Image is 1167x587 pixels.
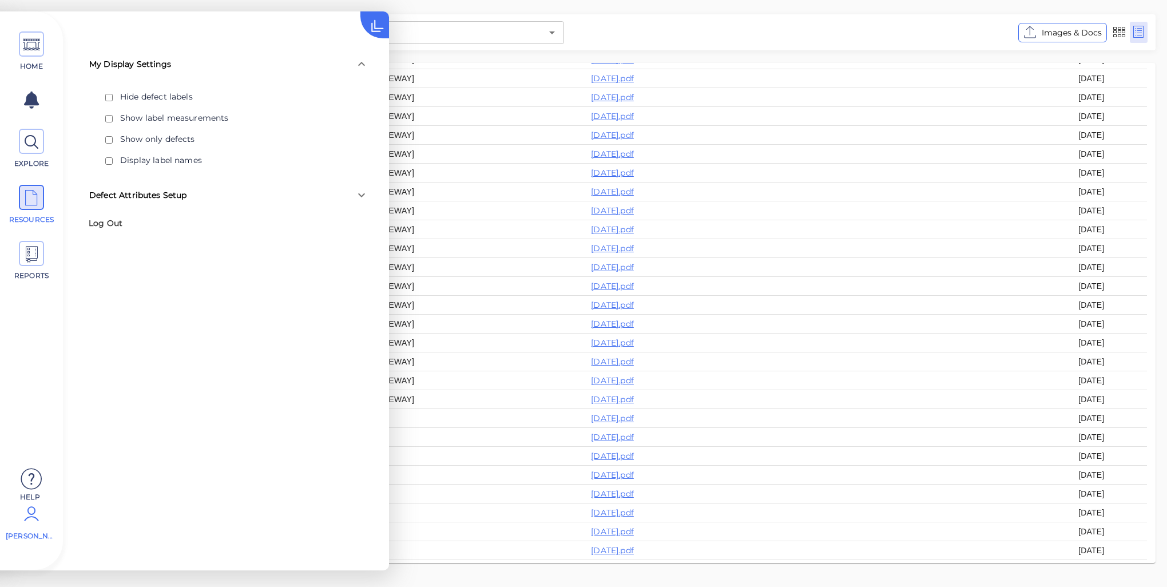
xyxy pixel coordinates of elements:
a: [DATE].pdf [591,54,634,65]
a: [DATE].pdf [591,130,634,140]
td: [DATE] [1069,201,1147,220]
td: [DATE] [1069,409,1147,428]
a: [DATE].pdf [591,338,634,348]
a: [DATE].pdf [591,73,634,84]
a: [DATE].pdf [591,262,634,272]
button: Open [544,25,560,41]
a: [DATE].pdf [591,375,634,386]
a: HOME [6,31,57,72]
a: RESOURCES [6,185,57,225]
td: [DATE] [1069,485,1147,503]
iframe: Chat [1118,536,1158,578]
td: [DATE] [1069,428,1147,447]
td: [DATE] [1069,88,1147,106]
a: [DATE].pdf [591,526,634,537]
div: Defect Attributes Setup [89,189,186,201]
a: [DATE].pdf [591,432,634,442]
a: [DATE].pdf [591,92,634,102]
td: [DATE] [1069,371,1147,390]
span: Images & Docs [1042,26,1102,39]
a: [DATE].pdf [591,356,634,367]
td: [DATE] [1069,144,1147,163]
a: REPORTS [6,241,57,281]
span: REPORTS [7,271,56,281]
td: [DATE] [1069,466,1147,485]
a: [DATE].pdf [591,149,634,159]
td: [DATE] [1069,276,1147,295]
td: [DATE] [1069,503,1147,522]
td: [DATE] [1069,352,1147,371]
div: My Display Settings [89,58,171,70]
td: [DATE] [1069,106,1147,125]
td: [DATE] [1069,182,1147,201]
td: [DATE] [1069,163,1147,182]
a: [DATE].pdf [591,413,634,423]
a: [DATE].pdf [591,281,634,291]
a: [DATE].pdf [591,489,634,499]
td: [DATE] [1069,522,1147,541]
td: [DATE] [1069,333,1147,352]
span: RESOURCES [7,215,56,225]
a: [DATE].pdf [591,507,634,518]
div: My Display Settings [80,46,378,82]
td: [DATE] [1069,295,1147,314]
td: [DATE] [1069,125,1147,144]
a: [DATE].pdf [591,187,634,197]
a: [DATE].pdf [591,243,634,253]
a: [DATE].pdf [591,470,634,480]
button: Images & Docs [1018,23,1107,42]
div: Log Out [89,215,237,232]
div: Defect Attributes Setup [80,181,378,209]
a: [DATE].pdf [591,319,634,329]
a: [DATE].pdf [591,111,634,121]
span: Display label names [114,155,208,165]
td: [DATE] [1069,447,1147,466]
td: [DATE] [1069,314,1147,333]
a: EXPLORE [6,129,57,169]
td: [DATE] [1069,220,1147,239]
span: [PERSON_NAME] [6,531,54,541]
a: [DATE].pdf [591,224,634,235]
span: Show label measurements [114,113,234,123]
td: [DATE] [1069,560,1147,579]
td: [DATE] [1069,257,1147,276]
td: [DATE] [1069,541,1147,560]
a: [DATE].pdf [591,451,634,461]
a: [DATE].pdf [591,545,634,556]
span: Hide defect labels [114,92,199,102]
a: [DATE].pdf [591,168,634,178]
a: [DATE].pdf [591,205,634,216]
div: My Display Settings [80,92,378,167]
span: HOME [7,61,56,72]
a: [DATE].pdf [591,300,634,310]
span: Help [6,492,54,501]
td: [DATE] [1069,239,1147,257]
td: [DATE] [1069,390,1147,409]
span: Show only defects [114,134,201,144]
span: EXPLORE [7,158,56,169]
td: [DATE] [1069,69,1147,88]
a: [DATE].pdf [591,394,634,404]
